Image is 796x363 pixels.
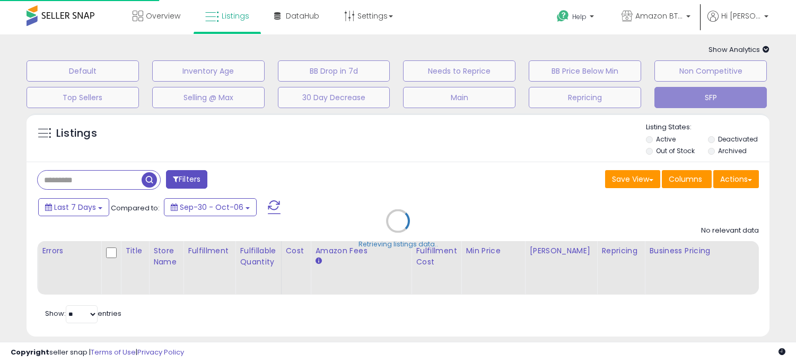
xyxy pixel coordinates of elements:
button: Main [403,87,515,108]
span: Amazon BTG [635,11,683,21]
button: Inventory Age [152,60,265,82]
span: Show Analytics [708,45,769,55]
span: DataHub [286,11,319,21]
button: BB Price Below Min [529,60,641,82]
button: Repricing [529,87,641,108]
button: Needs to Reprice [403,60,515,82]
button: SFP [654,87,767,108]
button: BB Drop in 7d [278,60,390,82]
a: Privacy Policy [137,347,184,357]
span: Hi [PERSON_NAME] [721,11,761,21]
strong: Copyright [11,347,49,357]
button: Top Sellers [27,87,139,108]
a: Hi [PERSON_NAME] [707,11,768,34]
span: Overview [146,11,180,21]
span: Help [572,12,587,21]
i: Get Help [556,10,570,23]
span: Listings [222,11,249,21]
button: Non Competitive [654,60,767,82]
div: seller snap | | [11,348,184,358]
button: Default [27,60,139,82]
div: Retrieving listings data.. [358,240,438,249]
a: Help [548,2,605,34]
button: 30 Day Decrease [278,87,390,108]
button: Selling @ Max [152,87,265,108]
a: Terms of Use [91,347,136,357]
